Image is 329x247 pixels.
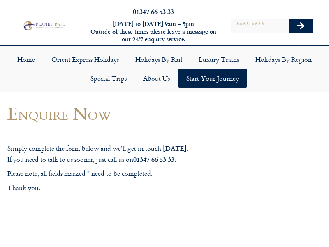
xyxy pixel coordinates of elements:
h1: Enquire Now [7,104,215,123]
a: 01347 66 53 33 [133,7,174,16]
a: Luxury Trains [190,50,247,69]
a: Home [9,50,43,69]
p: Simply complete the form below and we’ll get in touch [DATE]. If you need to talk to us sooner, j... [7,143,215,165]
h6: [DATE] to [DATE] 9am – 5pm Outside of these times please leave a message on our 24/7 enquiry serv... [90,20,217,43]
img: Planet Rail Train Holidays Logo [22,20,66,31]
p: Please note, all fields marked * need to be completed. [7,168,215,179]
a: About Us [135,69,178,88]
strong: 01347 66 53 33 [133,154,174,164]
a: Start your Journey [178,69,247,88]
a: Holidays by Region [247,50,320,69]
p: Thank you. [7,183,215,193]
nav: Menu [4,50,325,88]
a: Special Trips [82,69,135,88]
a: Orient Express Holidays [43,50,127,69]
button: Search [289,19,313,33]
a: Holidays by Rail [127,50,190,69]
